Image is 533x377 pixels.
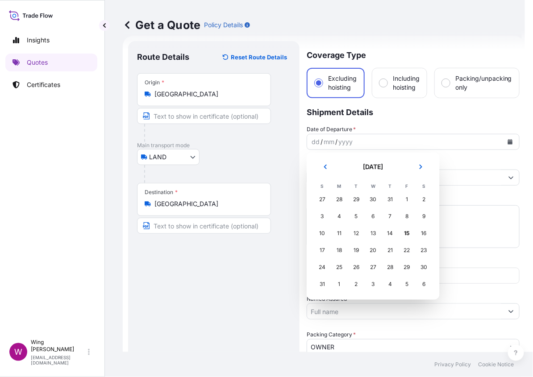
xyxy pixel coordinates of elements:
[416,259,432,275] div: Saturday, 30 August 2025
[348,259,364,275] div: Tuesday, 26 August 2025
[416,225,432,241] div: Saturday, 16 August 2025
[348,276,364,292] div: Tuesday, 2 September 2025
[399,242,415,258] div: Friday, 22 August 2025
[382,225,398,241] div: Thursday, 14 August 2025
[365,191,381,207] div: Wednesday, 30 July 2025
[416,191,432,207] div: Saturday, 2 August 2025
[416,276,432,292] div: Saturday, 6 September 2025
[307,98,520,125] p: Shipment Details
[314,191,330,207] div: Sunday, 27 July 2025
[123,18,200,32] p: Get a Quote
[382,191,398,207] div: Thursday, 31 July 2025
[399,259,415,275] div: Friday, 29 August 2025
[314,259,330,275] div: Sunday, 24 August 2025
[314,181,331,191] th: S
[204,21,243,29] p: Policy Details
[382,242,398,258] div: Thursday, 21 August 2025
[331,259,347,275] div: Monday, 25 August 2025
[365,259,381,275] div: Wednesday, 27 August 2025
[348,242,364,258] div: Tuesday, 19 August 2025
[416,242,432,258] div: Saturday, 23 August 2025
[365,225,381,241] div: Wednesday, 13 August 2025
[416,208,432,224] div: Saturday, 9 August 2025
[382,208,398,224] div: Thursday, 7 August 2025
[399,225,415,241] div: Today, Friday, 15 August 2025
[365,276,381,292] div: Wednesday, 3 September 2025
[365,181,382,191] th: W
[331,191,347,207] div: Monday, 28 July 2025
[399,276,415,292] div: Friday, 5 September 2025
[314,242,330,258] div: Sunday, 17 August 2025
[348,191,364,207] div: Tuesday, 29 July 2025
[331,181,348,191] th: M
[314,276,330,292] div: Sunday, 31 August 2025
[348,208,364,224] div: Tuesday, 5 August 2025
[314,208,330,224] div: Sunday, 3 August 2025
[348,225,364,241] div: Tuesday, 12 August 2025
[331,208,347,224] div: Monday, 4 August 2025
[382,259,398,275] div: Thursday, 28 August 2025
[399,181,416,191] th: F
[307,153,440,300] section: Calendar
[416,181,433,191] th: S
[314,225,330,241] div: Sunday, 10 August 2025
[314,181,433,293] table: August 2025
[331,225,347,241] div: Monday, 11 August 2025
[382,181,399,191] th: T
[314,160,433,293] div: August 2025
[307,41,520,68] p: Coverage Type
[399,191,415,207] div: Friday, 1 August 2025
[365,208,381,224] div: Wednesday, 6 August 2025
[348,181,365,191] th: T
[382,276,398,292] div: Thursday, 4 September 2025
[399,208,415,224] div: Friday, 8 August 2025
[411,160,431,174] button: Next
[331,242,347,258] div: Monday, 18 August 2025
[331,276,347,292] div: Monday, 1 September 2025
[365,242,381,258] div: Wednesday, 20 August 2025
[316,160,335,174] button: Previous
[341,162,406,171] h2: [DATE]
